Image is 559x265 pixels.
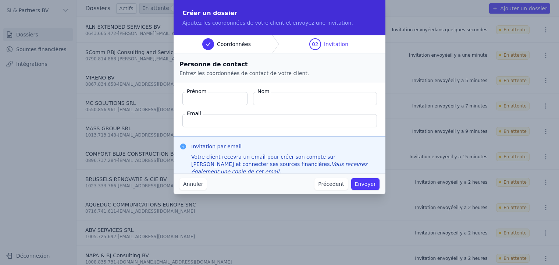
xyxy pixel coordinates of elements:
h2: Créer un dossier [182,9,377,18]
nav: Progress [174,35,385,53]
p: Ajoutez les coordonnées de votre client et envoyez une invitation. [182,19,377,26]
button: Envoyer [351,178,380,190]
span: 02 [312,40,318,48]
label: Prénom [185,88,208,95]
span: Coordonnées [217,40,251,48]
h3: Invitation par email [191,143,380,150]
label: Email [185,110,203,117]
button: Précedent [314,178,348,190]
p: Entrez les coordonnées de contact de votre client. [179,70,380,77]
div: Votre client recevra un email pour créer son compte sur [PERSON_NAME] et connecter ses sources fi... [191,153,380,175]
span: Invitation [324,40,348,48]
button: Annuler [179,178,207,190]
h2: Personne de contact [179,59,380,70]
label: Nom [256,88,271,95]
em: Vous recevrez également une copie de cet email. [191,161,367,174]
